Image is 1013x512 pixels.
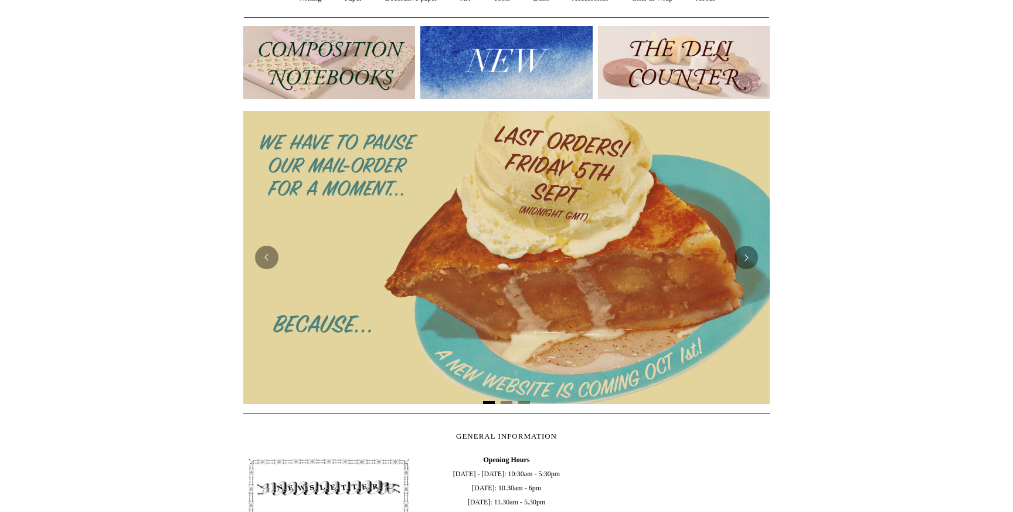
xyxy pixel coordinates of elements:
button: Previous [255,246,278,269]
b: Opening Hours [483,456,529,464]
button: Page 2 [501,401,512,404]
button: Next [735,246,758,269]
img: 2025 New Website coming soon.png__PID:95e867f5-3b87-426e-97a5-a534fe0a3431 [243,111,770,404]
img: New.jpg__PID:f73bdf93-380a-4a35-bcfe-7823039498e1 [420,26,592,99]
img: The Deli Counter [598,26,770,99]
img: 202302 Composition ledgers.jpg__PID:69722ee6-fa44-49dd-a067-31375e5d54ec [243,26,415,99]
button: Page 1 [483,401,495,404]
span: GENERAL INFORMATION [456,432,557,440]
button: Page 3 [518,401,530,404]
